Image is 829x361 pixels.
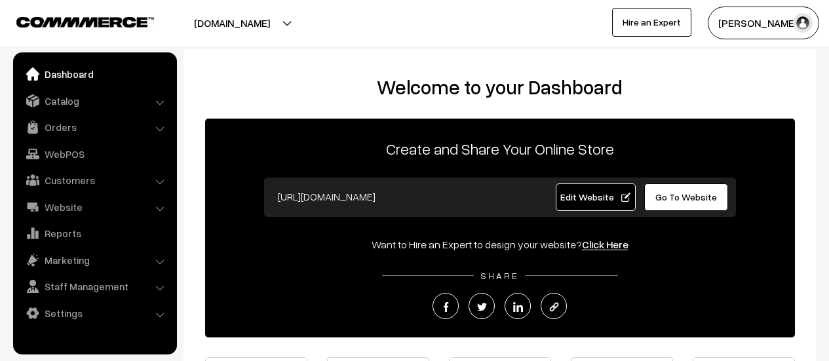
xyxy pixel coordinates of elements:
img: user [793,13,813,33]
img: COMMMERCE [16,17,154,27]
span: Go To Website [655,191,717,202]
a: Catalog [16,89,172,113]
button: [PERSON_NAME] [708,7,819,39]
a: Click Here [582,238,628,251]
a: Customers [16,168,172,192]
a: Hire an Expert [612,8,691,37]
div: Want to Hire an Expert to design your website? [205,237,795,252]
span: SHARE [474,270,526,281]
h2: Welcome to your Dashboard [197,75,803,99]
a: Edit Website [556,183,636,211]
p: Create and Share Your Online Store [205,137,795,161]
a: Orders [16,115,172,139]
a: WebPOS [16,142,172,166]
a: Reports [16,221,172,245]
a: Dashboard [16,62,172,86]
a: Go To Website [644,183,729,211]
a: Marketing [16,248,172,272]
a: Staff Management [16,275,172,298]
a: Settings [16,301,172,325]
a: COMMMERCE [16,13,131,29]
button: [DOMAIN_NAME] [148,7,316,39]
span: Edit Website [560,191,630,202]
a: Website [16,195,172,219]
